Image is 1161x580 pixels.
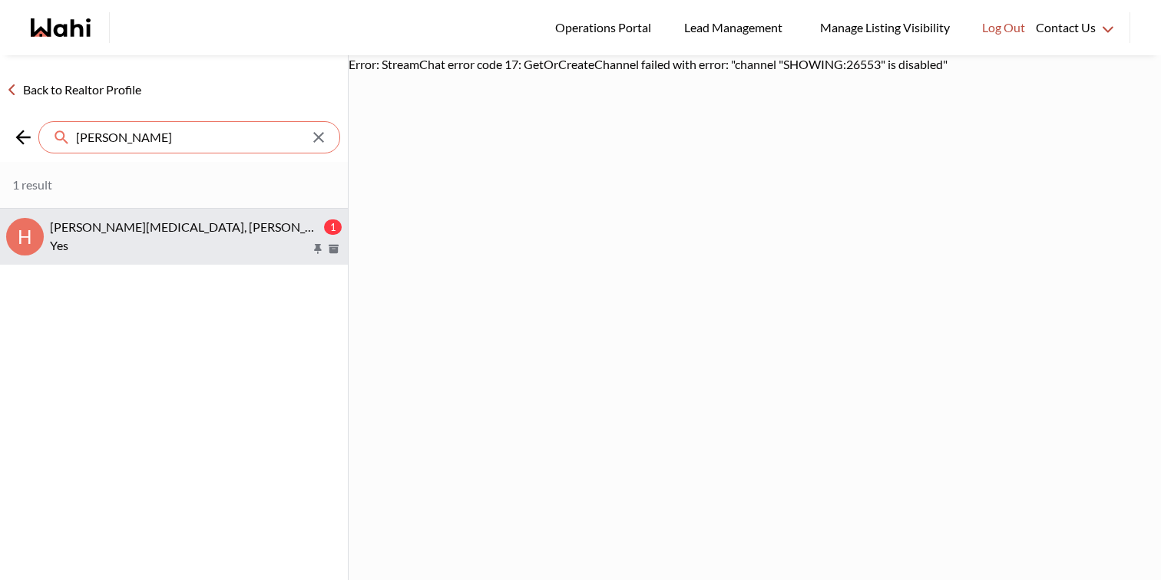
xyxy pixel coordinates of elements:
a: Wahi homepage [31,18,91,37]
div: Error: StreamChat error code 17: GetOrCreateChannel failed with error: "channel "SHOWING:26553" i... [349,55,1161,74]
span: Operations Portal [555,18,657,38]
span: Lead Management [684,18,788,38]
div: 1 [324,219,342,235]
div: H [6,218,44,255]
span: Manage Listing Visibility [815,18,954,38]
span: Log Out [982,18,1025,38]
button: Pin [311,242,325,255]
button: Archive [326,242,342,255]
p: Yes [50,236,311,255]
input: Search [76,130,306,145]
span: [PERSON_NAME][MEDICAL_DATA], [PERSON_NAME] [50,219,345,234]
